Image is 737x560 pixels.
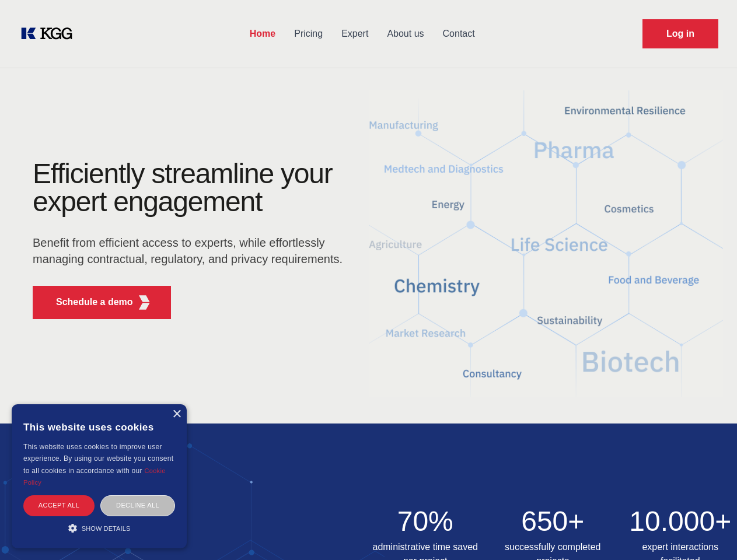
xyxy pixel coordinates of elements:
div: Accept all [23,495,95,516]
p: Benefit from efficient access to experts, while effortlessly managing contractual, regulatory, an... [33,235,350,267]
span: This website uses cookies to improve user experience. By using our website you consent to all coo... [23,443,173,475]
a: KOL Knowledge Platform: Talk to Key External Experts (KEE) [19,24,82,43]
a: Contact [434,19,484,49]
img: KGG Fifth Element RED [137,295,152,310]
a: Home [240,19,285,49]
h1: Efficiently streamline your expert engagement [33,160,350,216]
a: Request Demo [642,19,718,48]
a: Cookie Policy [23,467,166,486]
a: Expert [332,19,378,49]
iframe: Chat Widget [679,504,737,560]
div: Decline all [100,495,175,516]
div: Show details [23,522,175,534]
h2: 70% [369,508,483,535]
h2: 650+ [496,508,610,535]
div: Close [172,410,181,419]
a: Pricing [285,19,332,49]
span: Show details [82,525,131,532]
div: This website uses cookies [23,413,175,441]
p: Schedule a demo [56,295,133,309]
a: About us [378,19,433,49]
button: Schedule a demoKGG Fifth Element RED [33,286,171,319]
img: KGG Fifth Element RED [369,76,724,412]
